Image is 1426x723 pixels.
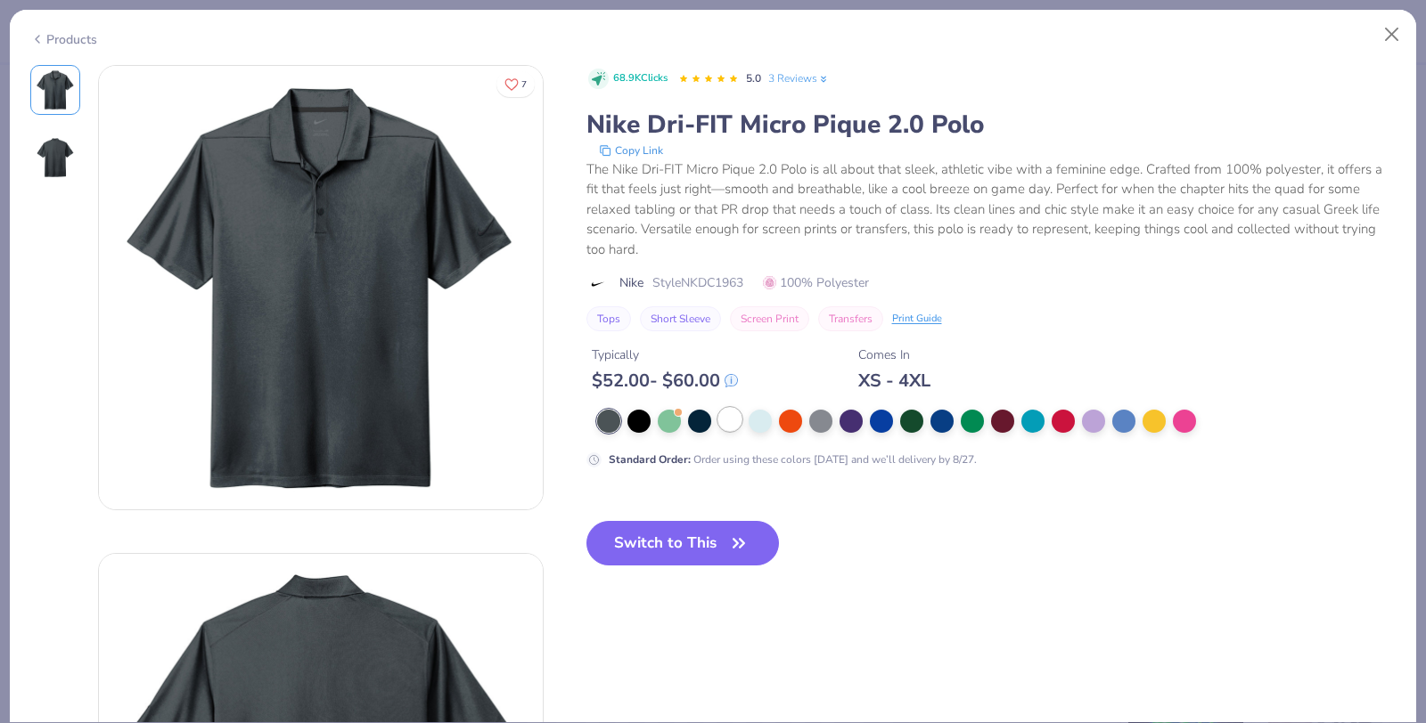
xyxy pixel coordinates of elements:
[592,345,738,364] div: Typically
[613,71,668,86] span: 68.9K Clicks
[619,273,643,292] span: Nike
[858,370,930,392] div: XS - 4XL
[892,312,942,327] div: Print Guide
[763,273,869,292] span: 100% Polyester
[34,69,77,111] img: Front
[586,521,780,565] button: Switch to This
[1375,18,1409,52] button: Close
[30,30,97,49] div: Products
[768,70,830,86] a: 3 Reviews
[594,142,668,159] button: copy to clipboard
[586,159,1397,260] div: The Nike Dri-FIT Micro Pique 2.0 Polo is all about that sleek, athletic vibe with a feminine edge...
[586,108,1397,142] div: Nike Dri-FIT Micro Pique 2.0 Polo
[586,306,631,331] button: Tops
[609,452,691,467] strong: Standard Order :
[592,370,738,392] div: $ 52.00 - $ 60.00
[678,65,739,93] div: 5.0 Stars
[521,80,527,89] span: 7
[858,345,930,364] div: Comes In
[34,136,77,179] img: Back
[746,71,761,85] span: 5.0
[496,71,535,97] button: Like
[640,306,721,331] button: Short Sleeve
[99,66,543,509] img: Front
[609,451,977,467] div: Order using these colors [DATE] and we’ll delivery by 8/27.
[586,277,611,291] img: brand logo
[730,306,809,331] button: Screen Print
[652,273,743,292] span: Style NKDC1963
[818,306,883,331] button: Transfers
